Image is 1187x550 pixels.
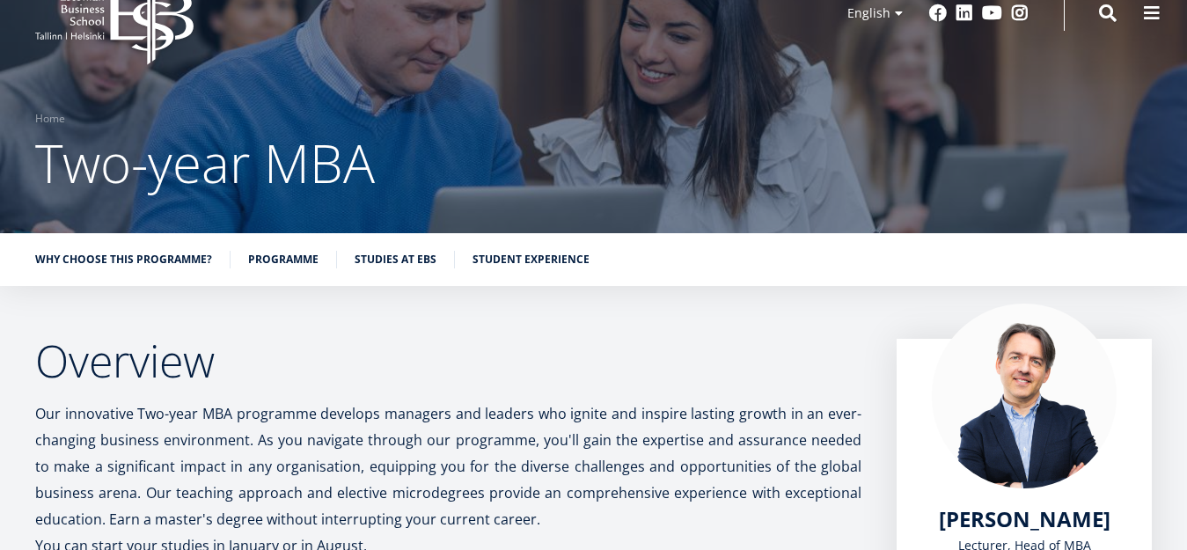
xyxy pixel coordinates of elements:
[35,251,212,268] a: Why choose this programme?
[35,339,861,383] h2: Overview
[35,127,375,199] span: Two-year MBA
[355,251,436,268] a: Studies at EBS
[4,291,16,303] input: Technology Innovation MBA
[982,4,1002,22] a: Youtube
[939,506,1110,532] a: [PERSON_NAME]
[20,290,169,306] span: Technology Innovation MBA
[35,110,65,128] a: Home
[939,504,1110,533] span: [PERSON_NAME]
[20,245,164,260] span: One-year MBA (in Estonian)
[35,400,861,532] p: Our innovative Two-year MBA programme develops managers and leaders who ignite and inspire lastin...
[20,268,96,283] span: Two-year MBA
[418,1,474,17] span: Last Name
[932,304,1117,488] img: Marko Rillo
[956,4,973,22] a: Linkedin
[4,268,16,280] input: Two-year MBA
[473,251,590,268] a: Student experience
[4,246,16,257] input: One-year MBA (in Estonian)
[929,4,947,22] a: Facebook
[1011,4,1029,22] a: Instagram
[248,251,319,268] a: Programme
